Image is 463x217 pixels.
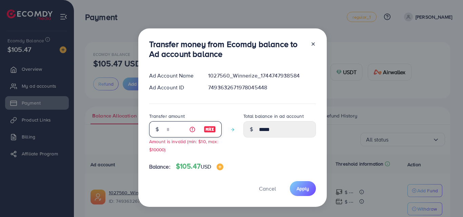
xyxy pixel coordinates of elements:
span: Apply [297,185,309,192]
label: Transfer amount [149,113,185,120]
span: USD [201,163,211,170]
iframe: Chat [434,187,458,212]
button: Cancel [250,181,284,196]
h4: $105.47 [176,162,224,171]
img: image [204,125,216,133]
button: Apply [290,181,316,196]
span: Balance: [149,163,170,171]
div: 1027560_Winnerize_1744747938584 [203,72,321,80]
span: Cancel [259,185,276,192]
div: Ad Account ID [144,84,203,91]
h3: Transfer money from Ecomdy balance to Ad account balance [149,39,305,59]
div: Ad Account Name [144,72,203,80]
div: 7493632671978045448 [203,84,321,91]
img: image [217,164,223,170]
label: Total balance in ad account [243,113,304,120]
small: Amount is invalid (min: $10, max: $10000) [149,138,218,152]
